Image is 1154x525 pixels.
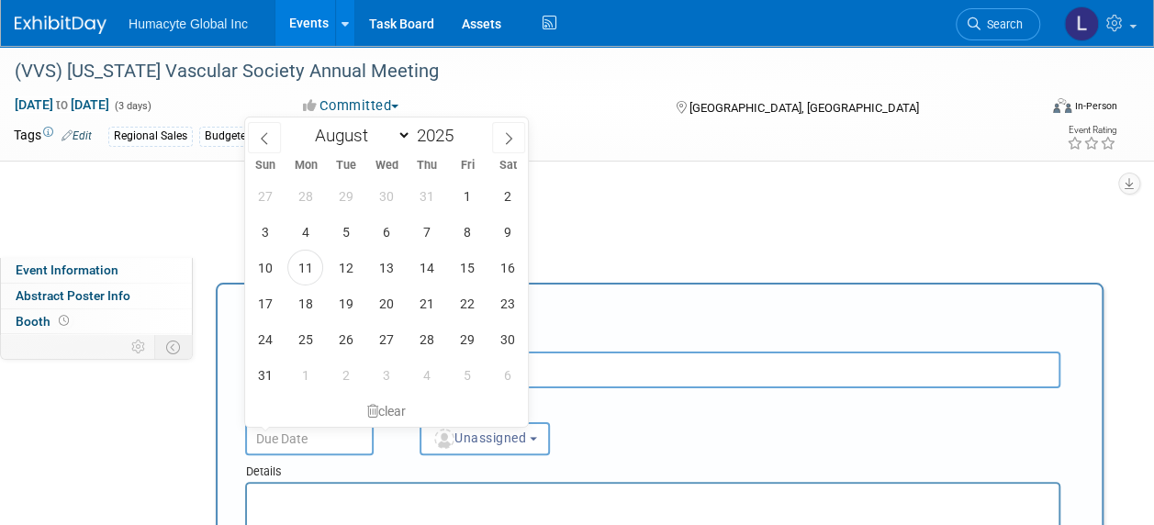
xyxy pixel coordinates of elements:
span: August 6, 2025 [368,214,404,250]
span: August 31, 2025 [247,357,283,393]
div: Budgeted-Mrktg [199,127,290,146]
span: August 22, 2025 [449,285,485,321]
span: August 11, 2025 [287,250,323,285]
span: August 9, 2025 [489,214,525,250]
select: Month [306,124,411,147]
span: July 29, 2025 [328,178,364,214]
span: September 2, 2025 [328,357,364,393]
span: Abstract Poster Info [16,288,130,303]
span: August 19, 2025 [328,285,364,321]
div: Details [245,455,1060,482]
span: [GEOGRAPHIC_DATA], [GEOGRAPHIC_DATA] [689,101,919,115]
span: August 27, 2025 [368,321,404,357]
span: August 14, 2025 [409,250,444,285]
span: August 15, 2025 [449,250,485,285]
span: Sun [245,160,286,172]
span: August 28, 2025 [409,321,444,357]
img: Linda Hamilton [1064,6,1099,41]
div: New Task [245,304,1060,324]
span: Event Information [16,262,118,277]
td: Personalize Event Tab Strip [123,335,155,359]
span: Humacyte Global Inc [129,17,248,31]
span: August 30, 2025 [489,321,525,357]
span: Thu [407,160,447,172]
span: August 29, 2025 [449,321,485,357]
span: August 16, 2025 [489,250,525,285]
span: September 1, 2025 [287,357,323,393]
span: August 7, 2025 [409,214,444,250]
div: Regional Sales [108,127,193,146]
div: Event Format [957,95,1117,123]
span: to [53,97,71,112]
span: August 26, 2025 [328,321,364,357]
span: Sat [487,160,528,172]
span: July 30, 2025 [368,178,404,214]
td: Toggle Event Tabs [155,335,193,359]
span: August 24, 2025 [247,321,283,357]
div: Event Rating [1067,126,1116,135]
input: Year [411,125,466,146]
button: Committed [297,96,406,116]
span: Unassigned [432,430,526,445]
span: August 4, 2025 [287,214,323,250]
div: Short Description [245,333,1060,352]
span: September 6, 2025 [489,357,525,393]
span: August 12, 2025 [328,250,364,285]
span: August 10, 2025 [247,250,283,285]
span: September 4, 2025 [409,357,444,393]
a: Edit [62,129,92,142]
input: Name of task or a short description [245,352,1060,388]
span: Booth [16,314,73,329]
span: [DATE] [DATE] [14,96,110,113]
span: Tue [326,160,366,172]
span: (3 days) [113,100,151,112]
span: August 20, 2025 [368,285,404,321]
span: September 5, 2025 [449,357,485,393]
div: (VVS) [US_STATE] Vascular Society Annual Meeting [8,55,1023,88]
span: Fri [447,160,487,172]
input: Due Date [245,422,374,455]
a: Booth [1,309,192,334]
img: Format-Inperson.png [1053,98,1071,113]
span: August 8, 2025 [449,214,485,250]
span: July 27, 2025 [247,178,283,214]
span: August 23, 2025 [489,285,525,321]
span: August 18, 2025 [287,285,323,321]
span: Booth not reserved yet [55,314,73,328]
span: September 3, 2025 [368,357,404,393]
span: August 21, 2025 [409,285,444,321]
span: August 2, 2025 [489,178,525,214]
div: In-Person [1074,99,1117,113]
span: August 13, 2025 [368,250,404,285]
span: August 3, 2025 [247,214,283,250]
img: ExhibitDay [15,16,106,34]
span: August 25, 2025 [287,321,323,357]
span: August 1, 2025 [449,178,485,214]
span: July 31, 2025 [409,178,444,214]
button: Unassigned [420,422,550,455]
span: Wed [366,160,407,172]
div: clear [245,396,528,427]
span: August 17, 2025 [247,285,283,321]
a: Abstract Poster Info [1,284,192,308]
span: Search [980,17,1023,31]
a: Search [956,8,1040,40]
span: Mon [286,160,326,172]
a: Event Information [1,258,192,283]
span: August 5, 2025 [328,214,364,250]
span: July 28, 2025 [287,178,323,214]
td: Tags [14,126,92,147]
